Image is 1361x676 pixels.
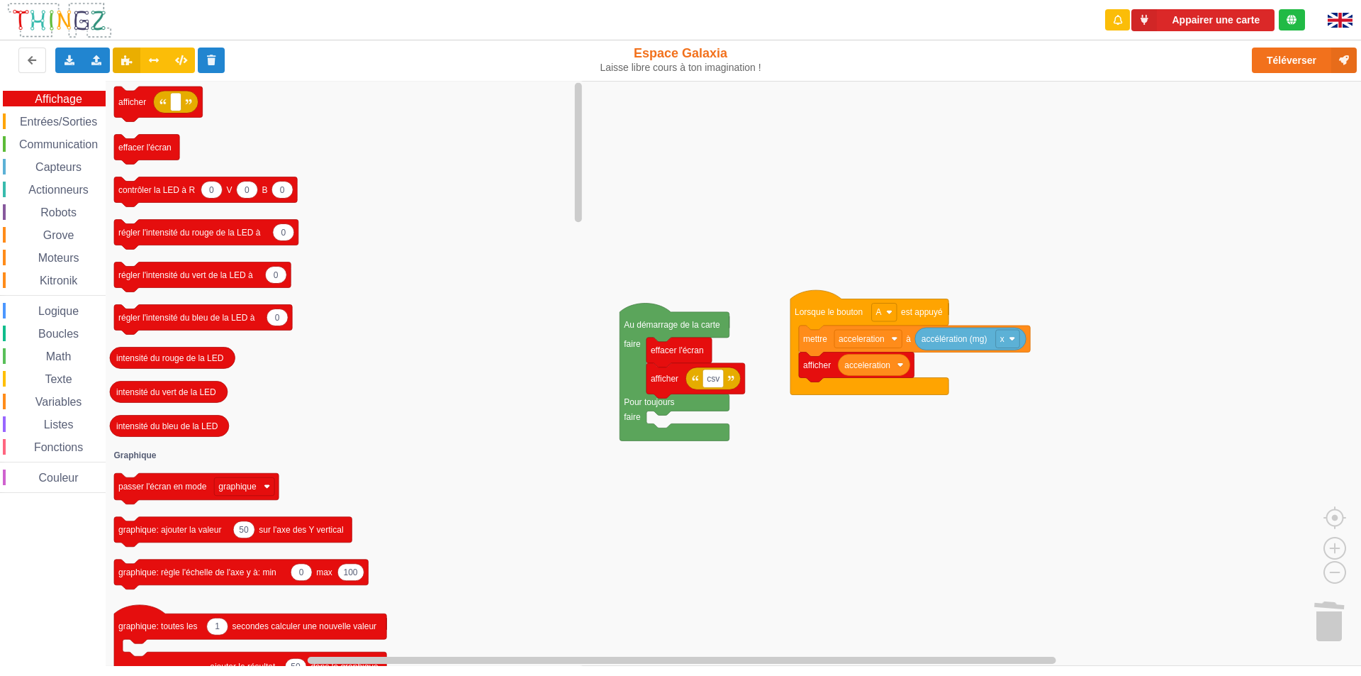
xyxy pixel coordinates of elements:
[118,482,207,492] text: passer l'écran en mode
[118,621,197,631] text: graphique: toutes les
[215,621,220,631] text: 1
[41,229,77,241] span: Grove
[218,482,257,492] text: graphique
[42,419,76,431] span: Listes
[1252,48,1357,73] button: Téléverser
[116,387,216,397] text: intensité du vert de la LED
[38,206,79,218] span: Robots
[624,412,641,422] text: faire
[562,45,800,74] div: Espace Galaxia
[624,397,674,407] text: Pour toujours
[36,252,82,264] span: Moteurs
[36,328,81,340] span: Boucles
[624,320,720,330] text: Au démarrage de la carte
[209,184,214,194] text: 0
[33,93,84,105] span: Affichage
[259,525,343,535] text: sur l'axe des Y vertical
[839,334,885,344] text: acceleration
[281,227,286,237] text: 0
[1328,13,1352,28] img: gb.png
[43,373,74,385] span: Texte
[262,184,268,194] text: B
[906,334,911,344] text: à
[803,360,831,370] text: afficher
[651,374,678,384] text: afficher
[37,472,81,484] span: Couleur
[118,97,146,107] text: afficher
[44,350,74,362] span: Math
[795,307,863,317] text: Lorsque le bouton
[116,353,224,362] text: intensité du rouge de la LED
[803,334,827,344] text: mettre
[38,275,79,287] span: Kitronik
[844,360,890,370] text: acceleration
[118,184,195,194] text: contrôler la LED à R
[6,1,113,39] img: thingz_logo.png
[245,184,250,194] text: 0
[707,374,719,384] text: csv
[36,305,81,317] span: Logique
[116,421,218,431] text: intensité du bleu de la LED
[901,307,943,317] text: est appuyé
[651,345,704,355] text: effacer l'écran
[343,567,357,577] text: 100
[922,334,987,344] text: accélération (mg)
[118,227,261,237] text: régler l'intensité du rouge de la LED à
[118,567,276,577] text: graphique: règle l'échelle de l'axe y à: min
[233,621,376,631] text: secondes calculer une nouvelle valeur
[299,567,304,577] text: 0
[114,450,157,460] text: Graphique
[876,307,882,317] text: A
[1279,9,1305,31] div: Tu es connecté au serveur de création de Thingz
[562,62,800,74] div: Laisse libre cours à ton imagination !
[17,138,100,150] span: Communication
[275,312,280,322] text: 0
[118,270,253,279] text: régler l'intensité du vert de la LED à
[118,312,255,322] text: régler l'intensité du bleu de la LED à
[1000,334,1004,344] text: x
[33,161,84,173] span: Capteurs
[32,441,85,453] span: Fonctions
[274,270,279,279] text: 0
[1131,9,1275,31] button: Appairer une carte
[280,184,285,194] text: 0
[624,339,641,349] text: faire
[18,116,99,128] span: Entrées/Sorties
[316,567,332,577] text: max
[227,184,233,194] text: V
[26,184,91,196] span: Actionneurs
[118,525,221,535] text: graphique: ajouter la valeur
[239,525,249,535] text: 50
[33,396,84,408] span: Variables
[118,142,172,152] text: effacer l'écran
